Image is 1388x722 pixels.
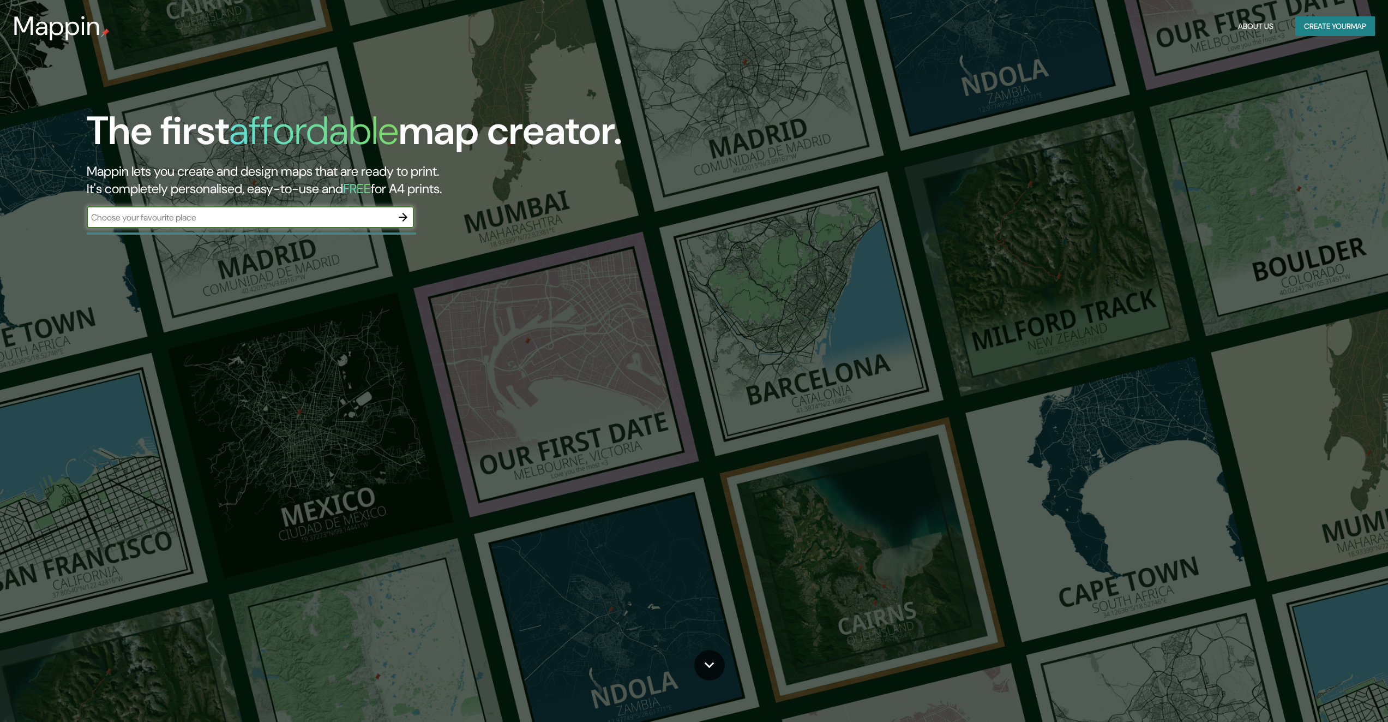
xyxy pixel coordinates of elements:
h5: FREE [343,180,371,197]
h1: The first map creator. [87,108,622,163]
button: About Us [1234,16,1278,37]
button: Create yourmap [1295,16,1375,37]
h2: Mappin lets you create and design maps that are ready to print. It's completely personalised, eas... [87,163,781,198]
img: mappin-pin [101,28,110,37]
input: Choose your favourite place [87,211,392,224]
h1: affordable [229,105,399,156]
h3: Mappin [13,11,101,41]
